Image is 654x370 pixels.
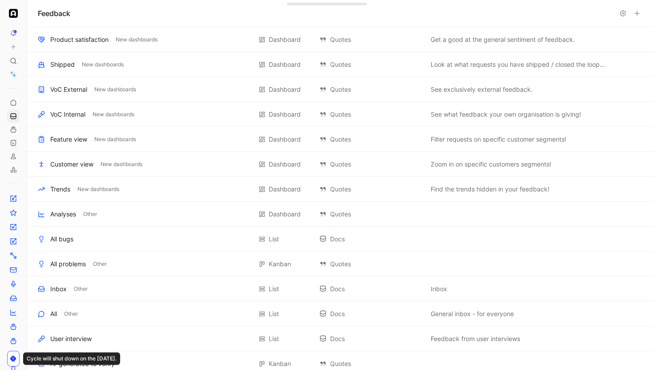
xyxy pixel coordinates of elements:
div: Feature view [50,134,87,145]
span: Feedback from user interviews [431,333,520,344]
div: TrendsNew dashboardsDashboard QuotesFind the trends hidden in your feedback!View actions [27,177,654,202]
button: Other [62,310,80,318]
div: Quotes [319,184,422,195]
button: Inbox [429,284,449,294]
button: Feedback from user interviews [429,333,522,344]
div: Trends [50,184,70,195]
div: Docs [319,284,422,294]
div: Dashboard [269,159,301,170]
button: Look at what requests you have shipped / closed the loop on! [429,59,607,70]
div: List [269,284,279,294]
div: Shipped [50,59,75,70]
div: VoC Internal [50,109,85,120]
button: New dashboards [114,36,159,44]
div: All problemsOtherKanban QuotesView actions [27,252,654,276]
span: Other [64,309,78,318]
span: New dashboards [116,35,157,44]
span: Other [93,260,107,268]
span: See exclusively external feedback. [431,84,533,95]
div: All problems [50,259,86,269]
div: Dashboard [269,109,301,120]
button: Other [91,260,109,268]
div: Dashboard [269,84,301,95]
span: Get a good at the general sentiment of feedback. [431,34,575,45]
button: Find the trends hidden in your feedback! [429,184,551,195]
button: New dashboards [93,85,138,94]
div: VoC ExternalNew dashboardsDashboard QuotesSee exclusively external feedback.View actions [27,77,654,102]
div: Dashboard [269,134,301,145]
button: Other [81,210,99,218]
div: Quotes [319,259,422,269]
div: Docs [319,234,422,244]
div: Quotes [319,109,422,120]
span: Find the trends hidden in your feedback! [431,184,549,195]
div: List [269,234,279,244]
div: All bugsList DocsView actions [27,227,654,252]
button: New dashboards [76,185,121,193]
button: Filter requests on specific customer segments! [429,134,568,145]
div: Quotes [319,84,422,95]
div: Kanban [269,259,291,269]
button: Zoom in on specific customers segments! [429,159,553,170]
div: Docs [319,309,422,319]
div: Kanban [269,358,291,369]
span: Zoom in on specific customers segments! [431,159,551,170]
div: Quotes [319,209,422,220]
button: New dashboards [99,160,144,168]
button: New dashboards [91,110,136,118]
div: All bugs [50,234,73,244]
span: See what feedback your own organisation is giving! [431,109,581,120]
span: New dashboards [94,85,136,94]
div: Quotes [319,134,422,145]
div: Customer view [50,159,93,170]
div: AnalysesOtherDashboard QuotesView actions [27,202,654,227]
div: Inbox [50,284,67,294]
span: Other [74,285,88,293]
span: Inbox [431,284,447,294]
div: User interview [50,333,92,344]
h1: Feedback [38,8,70,19]
button: Get a good at the general sentiment of feedback. [429,34,577,45]
div: Dashboard [269,34,301,45]
div: Feature viewNew dashboardsDashboard QuotesFilter requests on specific customer segments!View actions [27,127,654,152]
div: Dashboard [269,209,301,220]
div: VoC InternalNew dashboardsDashboard QuotesSee what feedback your own organisation is giving!View ... [27,102,654,127]
button: Ada [7,7,20,20]
div: AllOtherList DocsGeneral inbox - for everyoneView actions [27,301,654,326]
img: Ada [9,9,18,18]
span: Other [83,210,97,219]
span: New dashboards [77,185,119,194]
span: New dashboards [82,60,124,69]
span: Look at what requests you have shipped / closed the loop on! [431,59,606,70]
div: Cycle will shut down on the [DATE]. [23,353,120,365]
span: General inbox - for everyone [431,309,514,319]
div: Dashboard [269,184,301,195]
span: New dashboards [94,135,136,144]
div: Quotes [319,34,422,45]
div: Docs [319,333,422,344]
button: General inbox - for everyone [429,309,516,319]
span: New dashboards [93,110,134,119]
div: User interviewList DocsFeedback from user interviewsView actions [27,326,654,351]
div: Customer viewNew dashboardsDashboard QuotesZoom in on specific customers segments!View actions [27,152,654,177]
div: All [50,309,57,319]
div: Product satisfactionNew dashboardsDashboard QuotesGet a good at the general sentiment of feedback... [27,27,654,52]
div: List [269,309,279,319]
button: See what feedback your own organisation is giving! [429,109,583,120]
div: VoC External [50,84,87,95]
div: InboxOtherList DocsInboxView actions [27,276,654,301]
div: Quotes [319,59,422,70]
button: See exclusively external feedback. [429,84,534,95]
div: Product satisfaction [50,34,109,45]
button: Other [72,285,89,293]
div: Quotes [319,358,422,369]
button: New dashboards [80,61,125,69]
span: New dashboards [101,160,142,169]
div: ShippedNew dashboardsDashboard QuotesLook at what requests you have shipped / closed the loop on!... [27,52,654,77]
div: List [269,333,279,344]
div: Analyses [50,209,76,220]
div: Quotes [319,159,422,170]
div: Dashboard [269,59,301,70]
span: Filter requests on specific customer segments! [431,134,566,145]
button: New dashboards [93,135,138,143]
